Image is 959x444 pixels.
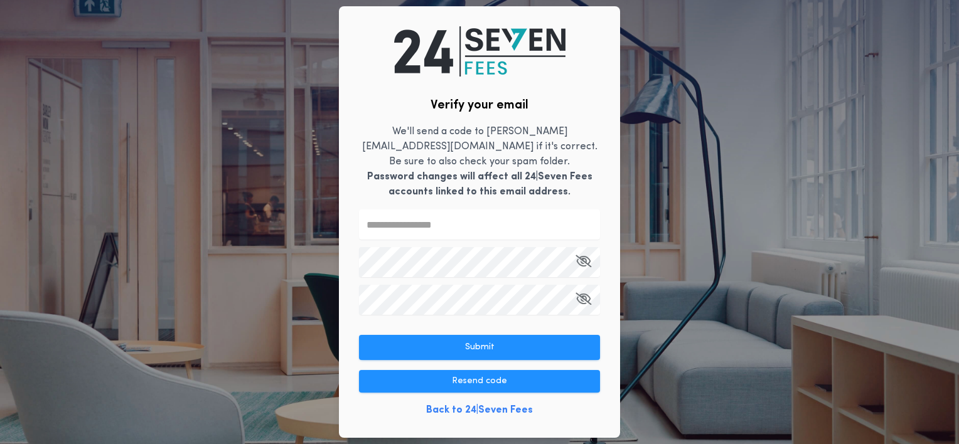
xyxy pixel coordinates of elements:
b: Password changes will affect all 24|Seven Fees accounts linked to this email address. [367,172,592,197]
p: We'll send a code to [PERSON_NAME][EMAIL_ADDRESS][DOMAIN_NAME] if it's correct. Be sure to also c... [359,124,600,199]
h2: Verify your email [431,97,528,114]
img: logo [394,26,565,77]
button: Submit [359,335,600,360]
button: Resend code [359,370,600,393]
a: Back to 24|Seven Fees [426,403,533,418]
